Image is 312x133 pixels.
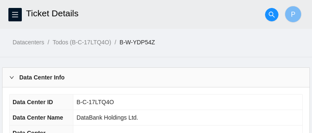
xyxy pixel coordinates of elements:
[13,99,53,105] span: Data Center ID
[76,114,138,121] span: DataBank Holdings Ltd.
[120,39,155,46] a: B-W-YDP54Z
[9,75,14,80] span: right
[8,8,22,21] button: menu
[52,39,111,46] a: Todos (B-C-17LTQ4O)
[285,6,302,23] button: P
[19,73,65,82] b: Data Center Info
[13,114,63,121] span: Data Center Name
[265,8,278,21] button: search
[291,9,296,20] span: P
[13,39,44,46] a: Datacenters
[114,39,116,46] span: /
[3,68,309,87] div: Data Center Info
[9,11,21,18] span: menu
[76,99,114,105] span: B-C-17LTQ4O
[47,39,49,46] span: /
[265,11,278,18] span: search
